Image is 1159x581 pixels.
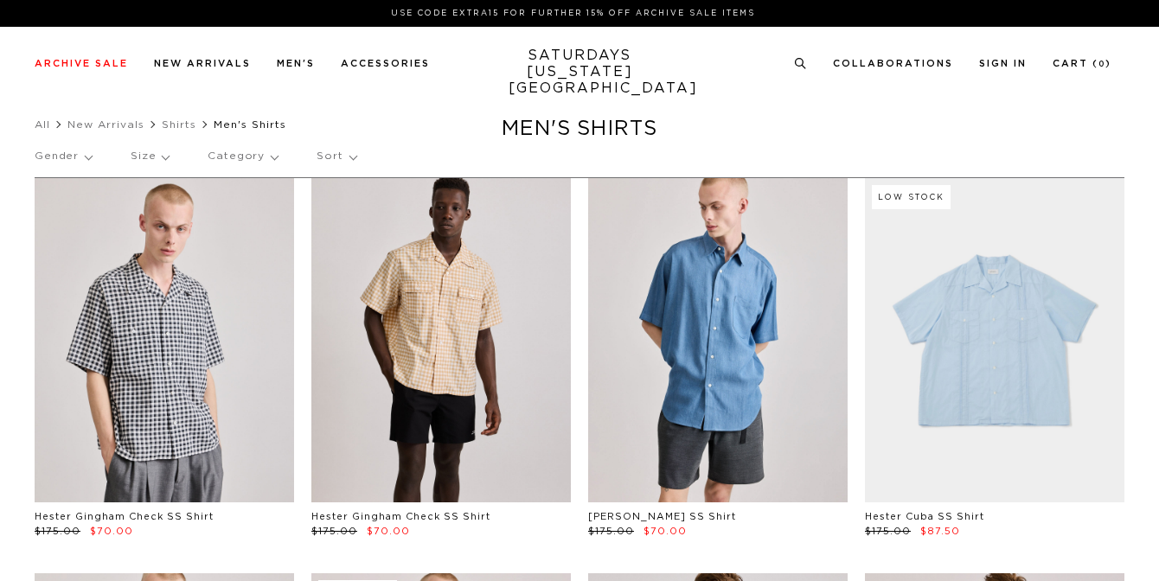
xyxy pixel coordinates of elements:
span: $175.00 [35,527,80,536]
div: Low Stock [872,185,951,209]
a: Collaborations [833,59,953,68]
a: Men's [277,59,315,68]
span: Men's Shirts [214,119,286,130]
a: Hester Gingham Check SS Shirt [311,512,490,521]
span: $175.00 [588,527,634,536]
a: Hester Cuba SS Shirt [865,512,984,521]
span: $70.00 [90,527,133,536]
a: Accessories [341,59,430,68]
a: New Arrivals [67,119,144,130]
small: 0 [1098,61,1105,68]
a: Cart (0) [1053,59,1111,68]
span: $70.00 [367,527,410,536]
a: Sign In [979,59,1027,68]
p: Category [208,137,278,176]
span: $175.00 [311,527,357,536]
a: New Arrivals [154,59,251,68]
a: [PERSON_NAME] SS Shirt [588,512,736,521]
p: Use Code EXTRA15 for Further 15% Off Archive Sale Items [42,7,1105,20]
span: $175.00 [865,527,911,536]
a: All [35,119,50,130]
a: Archive Sale [35,59,128,68]
span: $70.00 [644,527,687,536]
a: Shirts [162,119,196,130]
p: Sort [317,137,355,176]
a: Hester Gingham Check SS Shirt [35,512,214,521]
span: $87.50 [920,527,960,536]
p: Size [131,137,169,176]
p: Gender [35,137,92,176]
a: SATURDAYS[US_STATE][GEOGRAPHIC_DATA] [509,48,651,97]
